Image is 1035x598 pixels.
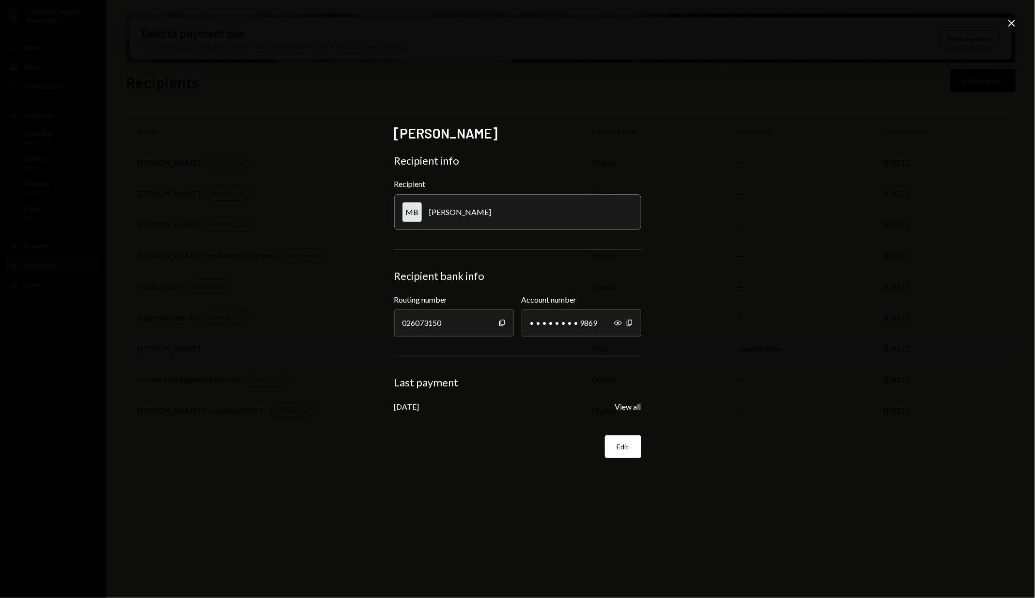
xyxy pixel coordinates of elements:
[615,402,641,412] button: View all
[394,269,641,283] div: Recipient bank info
[394,179,641,188] div: Recipient
[394,376,641,389] div: Last payment
[522,294,641,306] label: Account number
[394,309,514,337] div: 026073150
[394,124,641,143] h2: [PERSON_NAME]
[605,435,641,458] button: Edit
[522,309,641,337] div: • • • • • • • • 9869
[430,207,492,216] div: [PERSON_NAME]
[402,202,422,222] div: MB
[394,294,514,306] label: Routing number
[394,402,419,411] div: [DATE]
[394,154,641,168] div: Recipient info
